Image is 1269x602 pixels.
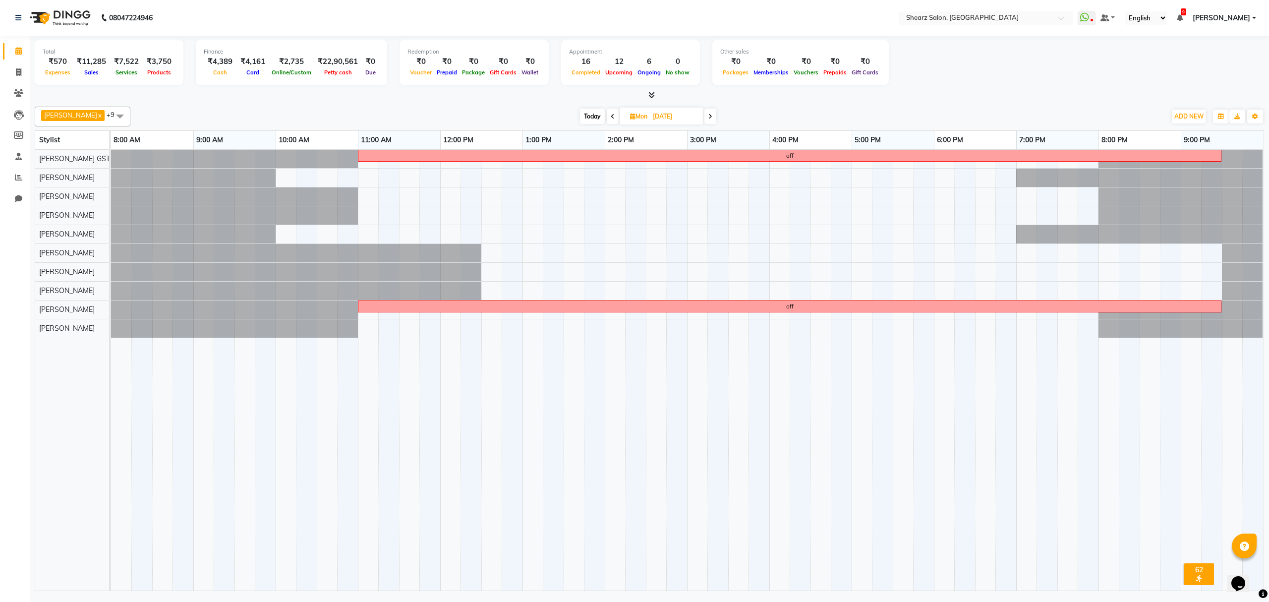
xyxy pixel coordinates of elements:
[628,113,650,120] span: Mon
[1177,13,1183,22] a: 9
[1186,565,1212,574] div: 62
[407,69,434,76] span: Voucher
[109,4,153,32] b: 08047224946
[39,230,95,239] span: [PERSON_NAME]
[204,48,379,56] div: Finance
[194,133,226,147] a: 9:00 AM
[236,56,269,67] div: ₹4,161
[605,133,636,147] a: 2:00 PM
[204,56,236,67] div: ₹4,389
[362,56,379,67] div: ₹0
[1227,562,1259,592] iframe: chat widget
[143,56,175,67] div: ₹3,750
[821,56,849,67] div: ₹0
[1172,110,1206,123] button: ADD NEW
[487,56,519,67] div: ₹0
[43,69,73,76] span: Expenses
[663,56,692,67] div: 0
[580,109,605,124] span: Today
[849,56,881,67] div: ₹0
[720,56,751,67] div: ₹0
[43,56,73,67] div: ₹570
[751,56,791,67] div: ₹0
[358,133,394,147] a: 11:00 AM
[39,305,95,314] span: [PERSON_NAME]
[487,69,519,76] span: Gift Cards
[720,48,881,56] div: Other sales
[322,69,354,76] span: Petty cash
[39,286,95,295] span: [PERSON_NAME]
[569,56,603,67] div: 16
[1099,133,1130,147] a: 8:00 PM
[720,69,751,76] span: Packages
[73,56,110,67] div: ₹11,285
[39,135,60,144] span: Stylist
[852,133,883,147] a: 5:00 PM
[39,192,95,201] span: [PERSON_NAME]
[635,56,663,67] div: 6
[314,56,362,67] div: ₹22,90,561
[934,133,966,147] a: 6:00 PM
[441,133,476,147] a: 12:00 PM
[363,69,378,76] span: Due
[1181,8,1186,15] span: 9
[269,56,314,67] div: ₹2,735
[1017,133,1048,147] a: 7:00 PM
[97,111,102,119] a: x
[211,69,230,76] span: Cash
[569,69,603,76] span: Completed
[44,111,97,119] span: [PERSON_NAME]
[650,109,699,124] input: 2025-10-06
[460,56,487,67] div: ₹0
[434,69,460,76] span: Prepaid
[663,69,692,76] span: No show
[39,324,95,333] span: [PERSON_NAME]
[110,56,143,67] div: ₹7,522
[107,111,122,119] span: +9
[39,267,95,276] span: [PERSON_NAME]
[1174,113,1204,120] span: ADD NEW
[603,56,635,67] div: 12
[1193,13,1250,23] span: [PERSON_NAME]
[25,4,93,32] img: logo
[821,69,849,76] span: Prepaids
[523,133,554,147] a: 1:00 PM
[113,69,140,76] span: Services
[39,154,144,163] span: [PERSON_NAME] GSTIN - 21123
[244,69,262,76] span: Card
[519,69,541,76] span: Wallet
[39,173,95,182] span: [PERSON_NAME]
[434,56,460,67] div: ₹0
[519,56,541,67] div: ₹0
[145,69,173,76] span: Products
[635,69,663,76] span: Ongoing
[43,48,175,56] div: Total
[82,69,101,76] span: Sales
[569,48,692,56] div: Appointment
[276,133,312,147] a: 10:00 AM
[39,248,95,257] span: [PERSON_NAME]
[770,133,801,147] a: 4:00 PM
[786,151,794,160] div: off
[791,56,821,67] div: ₹0
[460,69,487,76] span: Package
[407,56,434,67] div: ₹0
[849,69,881,76] span: Gift Cards
[786,302,794,311] div: off
[269,69,314,76] span: Online/Custom
[1181,133,1212,147] a: 9:00 PM
[603,69,635,76] span: Upcoming
[751,69,791,76] span: Memberships
[111,133,143,147] a: 8:00 AM
[407,48,541,56] div: Redemption
[688,133,719,147] a: 3:00 PM
[39,211,95,220] span: [PERSON_NAME]
[791,69,821,76] span: Vouchers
